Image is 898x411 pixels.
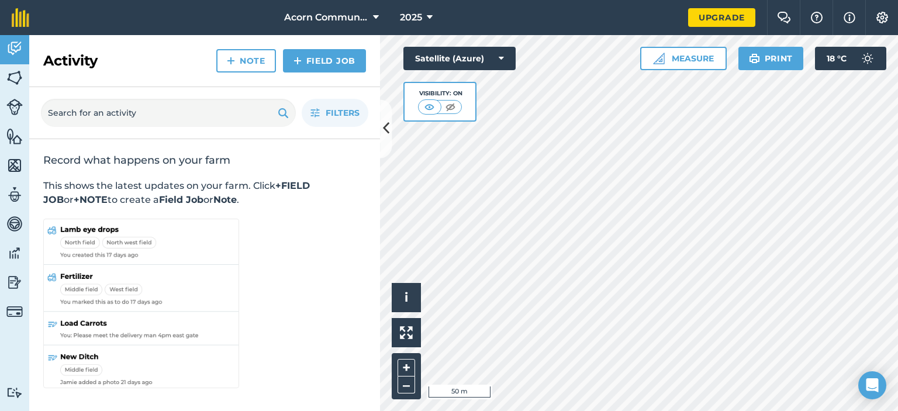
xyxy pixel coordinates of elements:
img: svg+xml;base64,PD94bWwgdmVyc2lvbj0iMS4wIiBlbmNvZGluZz0idXRmLTgiPz4KPCEtLSBHZW5lcmF0b3I6IEFkb2JlIE... [6,186,23,203]
img: Ruler icon [653,53,665,64]
img: A question mark icon [810,12,824,23]
span: Acorn Community Farm [284,11,368,25]
img: svg+xml;base64,PD94bWwgdmVyc2lvbj0iMS4wIiBlbmNvZGluZz0idXRmLTgiPz4KPCEtLSBHZW5lcmF0b3I6IEFkb2JlIE... [6,274,23,291]
img: svg+xml;base64,PHN2ZyB4bWxucz0iaHR0cDovL3d3dy53My5vcmcvMjAwMC9zdmciIHdpZHRoPSI1NiIgaGVpZ2h0PSI2MC... [6,69,23,87]
button: Print [738,47,804,70]
button: Satellite (Azure) [403,47,516,70]
img: svg+xml;base64,PHN2ZyB4bWxucz0iaHR0cDovL3d3dy53My5vcmcvMjAwMC9zdmciIHdpZHRoPSIxOSIgaGVpZ2h0PSIyNC... [749,51,760,65]
img: svg+xml;base64,PHN2ZyB4bWxucz0iaHR0cDovL3d3dy53My5vcmcvMjAwMC9zdmciIHdpZHRoPSI1MCIgaGVpZ2h0PSI0MC... [422,101,437,113]
strong: Note [213,194,237,205]
img: svg+xml;base64,PHN2ZyB4bWxucz0iaHR0cDovL3d3dy53My5vcmcvMjAwMC9zdmciIHdpZHRoPSIxNCIgaGVpZ2h0PSIyNC... [227,54,235,68]
strong: +NOTE [74,194,108,205]
img: svg+xml;base64,PHN2ZyB4bWxucz0iaHR0cDovL3d3dy53My5vcmcvMjAwMC9zdmciIHdpZHRoPSIxOSIgaGVpZ2h0PSIyNC... [278,106,289,120]
img: svg+xml;base64,PHN2ZyB4bWxucz0iaHR0cDovL3d3dy53My5vcmcvMjAwMC9zdmciIHdpZHRoPSI1MCIgaGVpZ2h0PSI0MC... [443,101,458,113]
img: svg+xml;base64,PHN2ZyB4bWxucz0iaHR0cDovL3d3dy53My5vcmcvMjAwMC9zdmciIHdpZHRoPSIxNCIgaGVpZ2h0PSIyNC... [293,54,302,68]
img: A cog icon [875,12,889,23]
img: svg+xml;base64,PD94bWwgdmVyc2lvbj0iMS4wIiBlbmNvZGluZz0idXRmLTgiPz4KPCEtLSBHZW5lcmF0b3I6IEFkb2JlIE... [6,99,23,115]
p: This shows the latest updates on your farm. Click or to create a or . [43,179,366,207]
button: 18 °C [815,47,886,70]
a: Note [216,49,276,72]
img: svg+xml;base64,PD94bWwgdmVyc2lvbj0iMS4wIiBlbmNvZGluZz0idXRmLTgiPz4KPCEtLSBHZW5lcmF0b3I6IEFkb2JlIE... [6,303,23,320]
img: svg+xml;base64,PD94bWwgdmVyc2lvbj0iMS4wIiBlbmNvZGluZz0idXRmLTgiPz4KPCEtLSBHZW5lcmF0b3I6IEFkb2JlIE... [6,387,23,398]
div: Open Intercom Messenger [858,371,886,399]
span: 18 ° C [827,47,847,70]
img: svg+xml;base64,PD94bWwgdmVyc2lvbj0iMS4wIiBlbmNvZGluZz0idXRmLTgiPz4KPCEtLSBHZW5lcmF0b3I6IEFkb2JlIE... [6,215,23,233]
span: 2025 [400,11,422,25]
span: Filters [326,106,360,119]
button: + [398,359,415,377]
div: Visibility: On [418,89,462,98]
img: svg+xml;base64,PHN2ZyB4bWxucz0iaHR0cDovL3d3dy53My5vcmcvMjAwMC9zdmciIHdpZHRoPSI1NiIgaGVpZ2h0PSI2MC... [6,127,23,145]
img: Four arrows, one pointing top left, one top right, one bottom right and the last bottom left [400,326,413,339]
img: svg+xml;base64,PD94bWwgdmVyc2lvbj0iMS4wIiBlbmNvZGluZz0idXRmLTgiPz4KPCEtLSBHZW5lcmF0b3I6IEFkb2JlIE... [6,40,23,57]
a: Upgrade [688,8,755,27]
img: fieldmargin Logo [12,8,29,27]
button: Filters [302,99,368,127]
button: Measure [640,47,727,70]
span: i [405,290,408,305]
button: – [398,377,415,393]
img: svg+xml;base64,PD94bWwgdmVyc2lvbj0iMS4wIiBlbmNvZGluZz0idXRmLTgiPz4KPCEtLSBHZW5lcmF0b3I6IEFkb2JlIE... [6,244,23,262]
img: Two speech bubbles overlapping with the left bubble in the forefront [777,12,791,23]
h2: Activity [43,51,98,70]
h2: Record what happens on your farm [43,153,366,167]
strong: Field Job [159,194,203,205]
button: i [392,283,421,312]
img: svg+xml;base64,PD94bWwgdmVyc2lvbj0iMS4wIiBlbmNvZGluZz0idXRmLTgiPz4KPCEtLSBHZW5lcmF0b3I6IEFkb2JlIE... [856,47,879,70]
input: Search for an activity [41,99,296,127]
img: svg+xml;base64,PHN2ZyB4bWxucz0iaHR0cDovL3d3dy53My5vcmcvMjAwMC9zdmciIHdpZHRoPSIxNyIgaGVpZ2h0PSIxNy... [844,11,855,25]
a: Field Job [283,49,366,72]
img: svg+xml;base64,PHN2ZyB4bWxucz0iaHR0cDovL3d3dy53My5vcmcvMjAwMC9zdmciIHdpZHRoPSI1NiIgaGVpZ2h0PSI2MC... [6,157,23,174]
